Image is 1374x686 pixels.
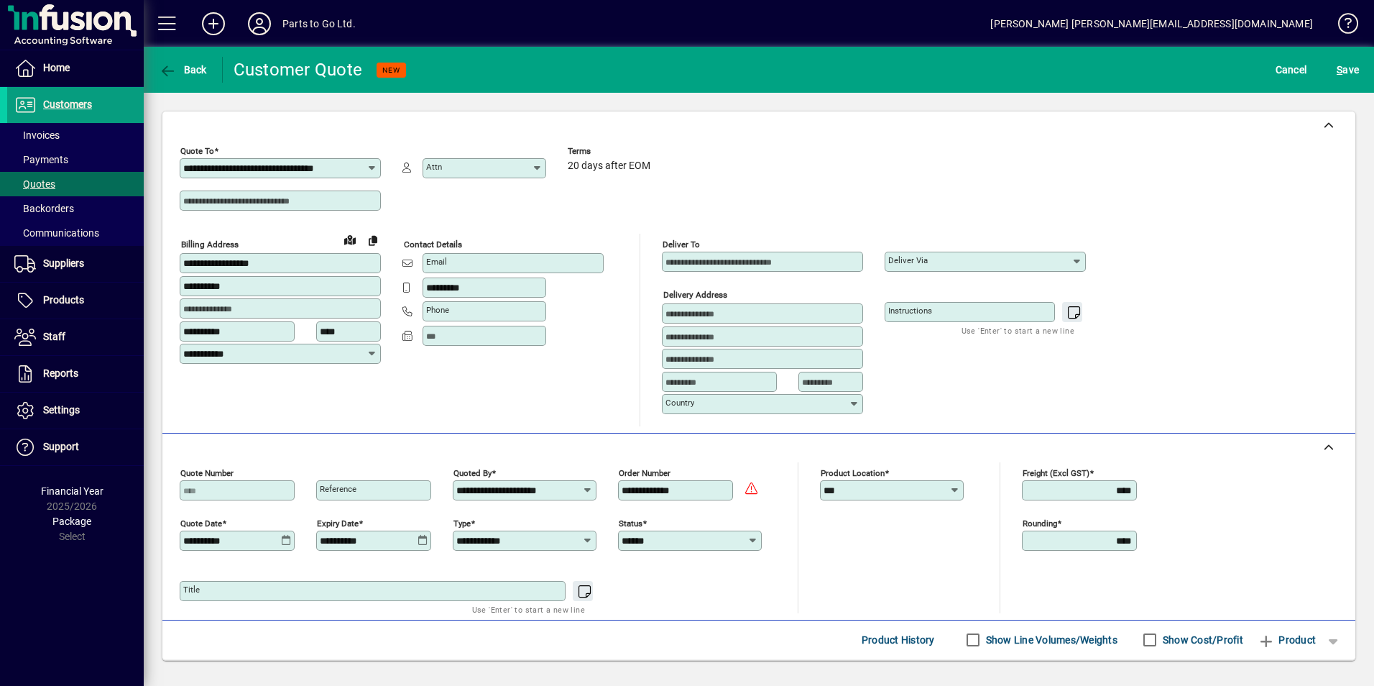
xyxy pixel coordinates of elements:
[144,57,223,83] app-page-header-button: Back
[962,322,1074,339] mat-hint: Use 'Enter' to start a new line
[453,467,492,477] mat-label: Quoted by
[665,398,694,408] mat-label: Country
[7,283,144,319] a: Products
[7,221,144,245] a: Communications
[180,467,234,477] mat-label: Quote number
[14,203,74,214] span: Backorders
[426,305,449,315] mat-label: Phone
[382,65,400,75] span: NEW
[190,11,236,37] button: Add
[1276,58,1307,81] span: Cancel
[568,160,650,172] span: 20 days after EOM
[1160,633,1243,647] label: Show Cost/Profit
[1337,64,1342,76] span: S
[43,99,92,110] span: Customers
[7,196,144,221] a: Backorders
[7,246,144,282] a: Suppliers
[1258,628,1316,651] span: Product
[236,11,282,37] button: Profile
[862,628,935,651] span: Product History
[7,319,144,355] a: Staff
[983,633,1117,647] label: Show Line Volumes/Weights
[426,257,447,267] mat-label: Email
[52,516,91,527] span: Package
[41,485,103,497] span: Financial Year
[7,393,144,429] a: Settings
[1250,627,1323,653] button: Product
[7,123,144,147] a: Invoices
[361,229,384,252] button: Copy to Delivery address
[1333,57,1363,83] button: Save
[619,518,642,528] mat-label: Status
[43,331,65,342] span: Staff
[1337,58,1359,81] span: ave
[856,627,941,653] button: Product History
[183,585,200,595] mat-label: Title
[663,239,700,250] mat-label: Deliver To
[1023,467,1089,477] mat-label: Freight (excl GST)
[282,12,356,35] div: Parts to Go Ltd.
[7,147,144,172] a: Payments
[43,62,70,73] span: Home
[990,12,1313,35] div: [PERSON_NAME] [PERSON_NAME][EMAIL_ADDRESS][DOMAIN_NAME]
[234,58,363,81] div: Customer Quote
[426,162,442,172] mat-label: Attn
[472,601,585,618] mat-hint: Use 'Enter' to start a new line
[14,178,55,190] span: Quotes
[888,255,928,265] mat-label: Deliver via
[7,429,144,465] a: Support
[619,467,670,477] mat-label: Order number
[14,227,99,239] span: Communications
[453,518,471,528] mat-label: Type
[180,518,222,528] mat-label: Quote date
[317,518,359,528] mat-label: Expiry date
[155,57,211,83] button: Back
[7,50,144,86] a: Home
[14,154,68,165] span: Payments
[888,306,932,316] mat-label: Instructions
[821,467,885,477] mat-label: Product location
[320,484,356,494] mat-label: Reference
[43,441,79,452] span: Support
[7,356,144,392] a: Reports
[1327,3,1356,50] a: Knowledge Base
[7,172,144,196] a: Quotes
[1023,518,1057,528] mat-label: Rounding
[43,367,78,379] span: Reports
[43,294,84,306] span: Products
[338,228,361,251] a: View on map
[1272,57,1311,83] button: Cancel
[43,257,84,269] span: Suppliers
[43,404,80,416] span: Settings
[180,146,214,156] mat-label: Quote To
[159,64,207,76] span: Back
[568,147,654,156] span: Terms
[14,129,60,141] span: Invoices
